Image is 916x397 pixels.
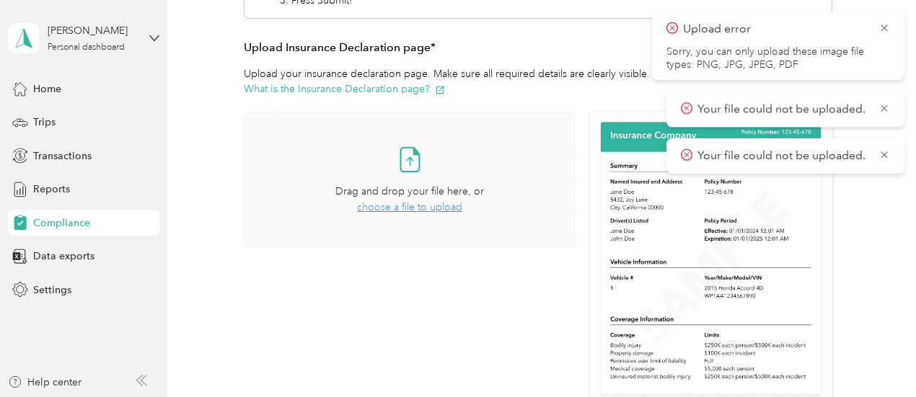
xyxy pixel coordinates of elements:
p: Your file could not be uploaded. [697,100,868,118]
span: Transactions [33,148,92,164]
span: Drag and drop your file here, orchoose a file to upload [245,112,574,247]
span: Data exports [33,249,94,264]
p: Your file could not be uploaded. [697,147,868,165]
p: Upload your insurance declaration page. Make sure all required details are clearly visible. [244,66,832,97]
span: Compliance [33,215,90,231]
div: [PERSON_NAME] [48,23,138,38]
button: Help center [8,375,82,390]
p: Upload error [683,20,868,38]
h3: Upload Insurance Declaration page* [244,39,832,57]
span: Reports [33,182,70,197]
span: Trips [33,115,56,130]
p: Sorry, you can only upload these image file types: PNG, JPG, JPEG, PDF [666,45,890,71]
span: Home [33,81,61,97]
span: Settings [33,282,71,298]
div: Personal dashboard [48,43,125,52]
iframe: Everlance-gr Chat Button Frame [835,316,916,397]
button: What is the Insurance Declaration page? [244,81,445,97]
span: choose a file to upload [357,201,462,213]
span: Drag and drop your file here, or [335,185,484,197]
